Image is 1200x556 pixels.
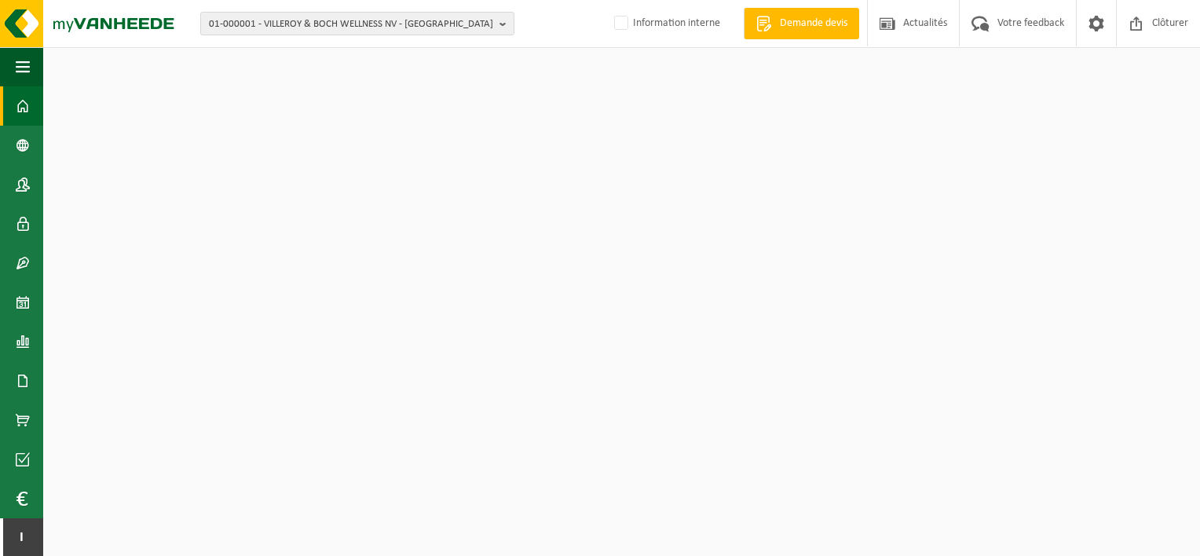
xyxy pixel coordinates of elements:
[611,12,720,35] label: Information interne
[209,13,493,36] span: 01-000001 - VILLEROY & BOCH WELLNESS NV - [GEOGRAPHIC_DATA]
[776,16,851,31] span: Demande devis
[200,12,514,35] button: 01-000001 - VILLEROY & BOCH WELLNESS NV - [GEOGRAPHIC_DATA]
[744,8,859,39] a: Demande devis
